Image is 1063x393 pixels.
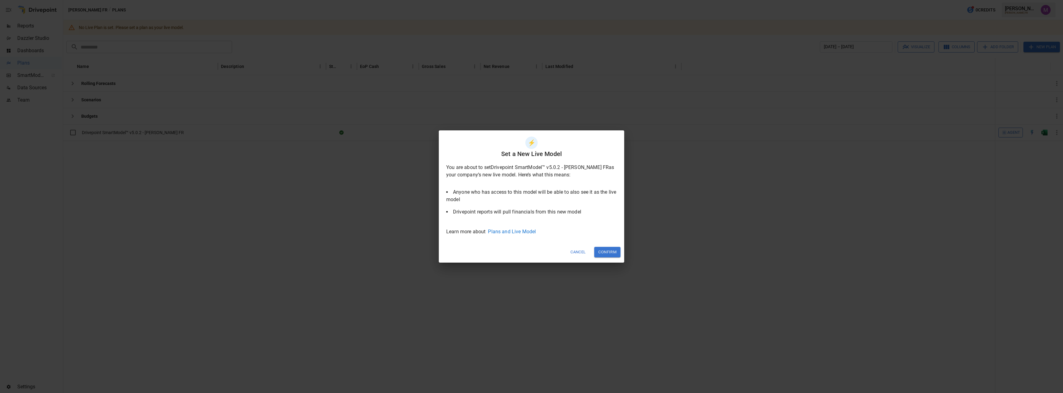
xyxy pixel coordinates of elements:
li: Anyone who has access to this model will be able to also see it as the live model [446,188,617,203]
a: Plans and Live Model [488,229,536,235]
p: You are about to set Drivepoint SmartModel™ v5.0.2 - [PERSON_NAME] FR as your company’s new live ... [446,164,617,179]
button: Cancel [566,247,590,257]
li: Drivepoint reports will pull financials from this new model [446,208,617,216]
button: Confirm [594,247,620,257]
div: ⚡ [525,137,538,149]
p: Learn more about [446,228,617,235]
h6: Set a New Live Model [501,149,562,159]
